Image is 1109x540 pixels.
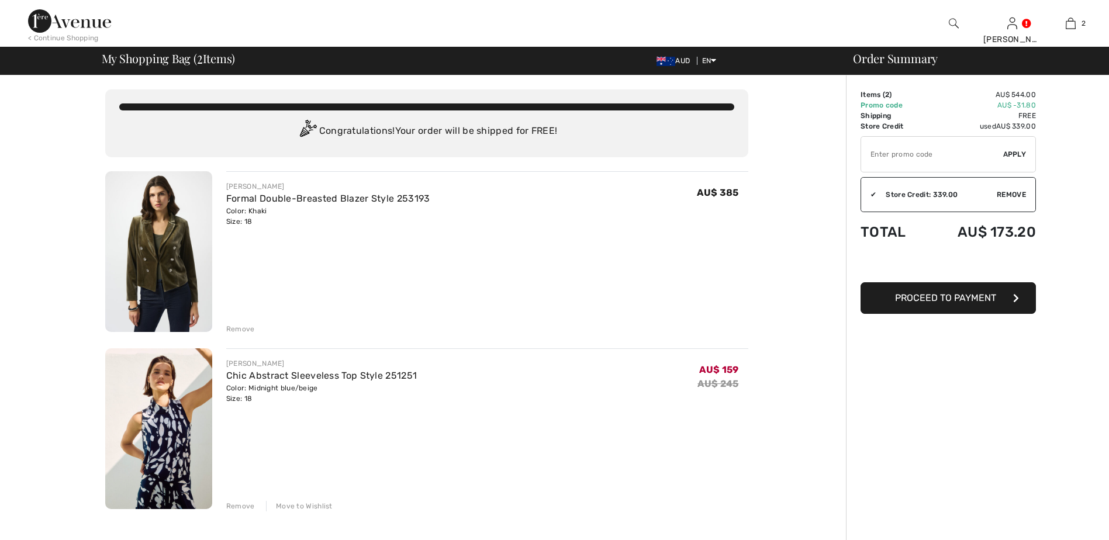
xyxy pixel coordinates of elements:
[105,171,212,332] img: Formal Double-Breasted Blazer Style 253193
[885,91,889,99] span: 2
[861,100,925,110] td: Promo code
[925,110,1036,121] td: Free
[925,100,1036,110] td: AU$ -31.80
[925,212,1036,252] td: AU$ 173.20
[925,121,1036,131] td: used
[697,187,738,198] span: AU$ 385
[28,33,99,43] div: < Continue Shopping
[861,252,1036,278] iframe: PayPal
[1007,18,1017,29] a: Sign In
[657,57,695,65] span: AUD
[997,189,1026,200] span: Remove
[226,358,417,369] div: [PERSON_NAME]
[1042,16,1099,30] a: 2
[876,189,997,200] div: Store Credit: 339.00
[1003,149,1027,160] span: Apply
[226,370,417,381] a: Chic Abstract Sleeveless Top Style 251251
[861,110,925,121] td: Shipping
[105,348,212,509] img: Chic Abstract Sleeveless Top Style 251251
[861,89,925,100] td: Items ( )
[197,50,203,65] span: 2
[895,292,996,303] span: Proceed to Payment
[861,137,1003,172] input: Promo code
[1007,16,1017,30] img: My Info
[657,57,675,66] img: Australian Dollar
[1066,16,1076,30] img: My Bag
[839,53,1102,64] div: Order Summary
[102,53,236,64] span: My Shopping Bag ( Items)
[949,16,959,30] img: search the website
[226,501,255,511] div: Remove
[1082,18,1086,29] span: 2
[226,206,430,227] div: Color: Khaki Size: 18
[266,501,333,511] div: Move to Wishlist
[702,57,717,65] span: EN
[861,212,925,252] td: Total
[861,189,876,200] div: ✔
[226,181,430,192] div: [PERSON_NAME]
[28,9,111,33] img: 1ère Avenue
[697,378,738,389] s: AU$ 245
[226,383,417,404] div: Color: Midnight blue/beige Size: 18
[861,282,1036,314] button: Proceed to Payment
[925,89,1036,100] td: AU$ 544.00
[226,193,430,204] a: Formal Double-Breasted Blazer Style 253193
[296,120,319,143] img: Congratulation2.svg
[699,364,738,375] span: AU$ 159
[861,121,925,131] td: Store Credit
[119,120,734,143] div: Congratulations! Your order will be shipped for FREE!
[996,122,1036,130] span: AU$ 339.00
[226,324,255,334] div: Remove
[983,33,1041,46] div: [PERSON_NAME]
